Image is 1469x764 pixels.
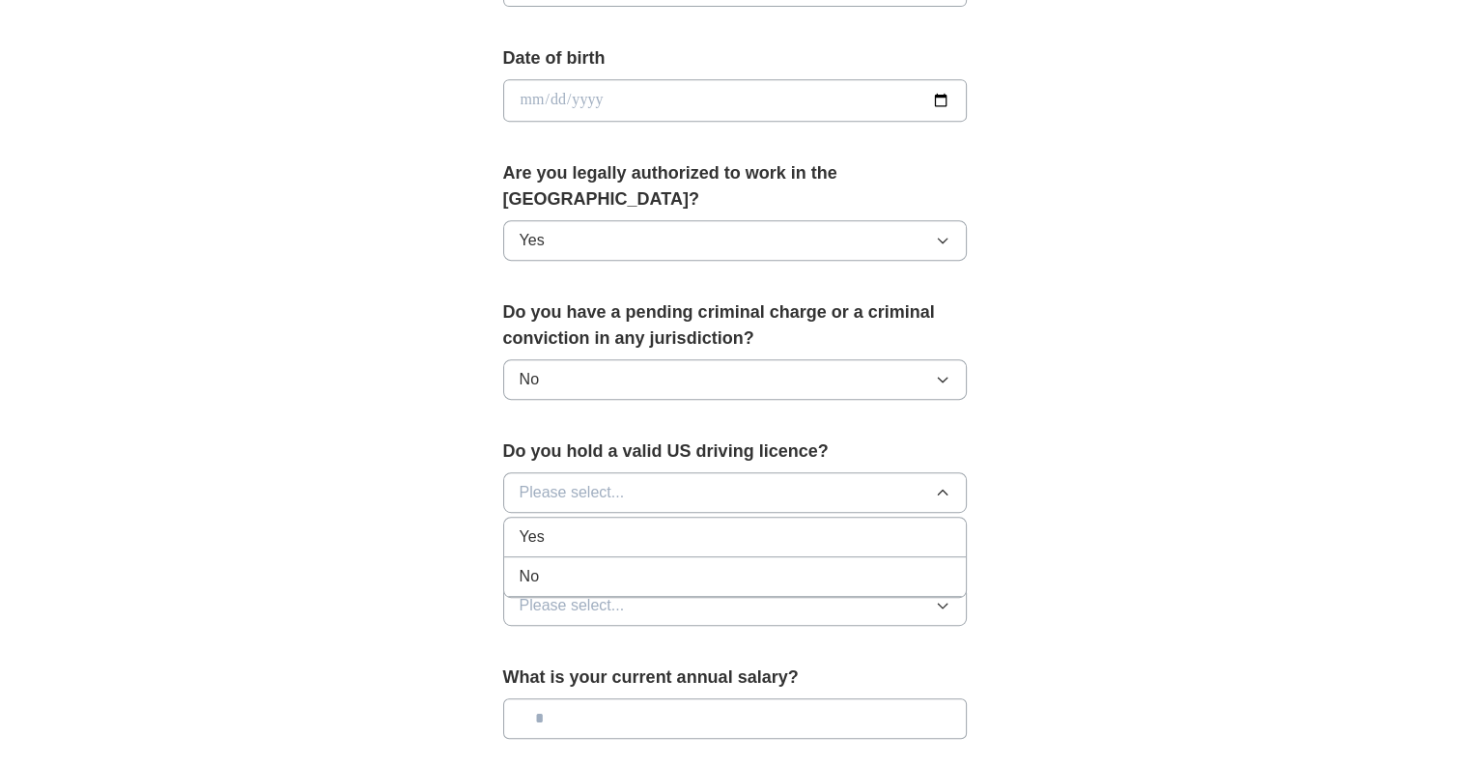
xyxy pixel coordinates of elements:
[503,299,967,352] label: Do you have a pending criminal charge or a criminal conviction in any jurisdiction?
[503,665,967,691] label: What is your current annual salary?
[503,439,967,465] label: Do you hold a valid US driving licence?
[503,585,967,626] button: Please select...
[520,368,539,391] span: No
[503,220,967,261] button: Yes
[520,594,625,617] span: Please select...
[503,160,967,212] label: Are you legally authorized to work in the [GEOGRAPHIC_DATA]?
[520,229,545,252] span: Yes
[503,45,967,71] label: Date of birth
[520,525,545,549] span: Yes
[520,481,625,504] span: Please select...
[503,472,967,513] button: Please select...
[503,359,967,400] button: No
[520,565,539,588] span: No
